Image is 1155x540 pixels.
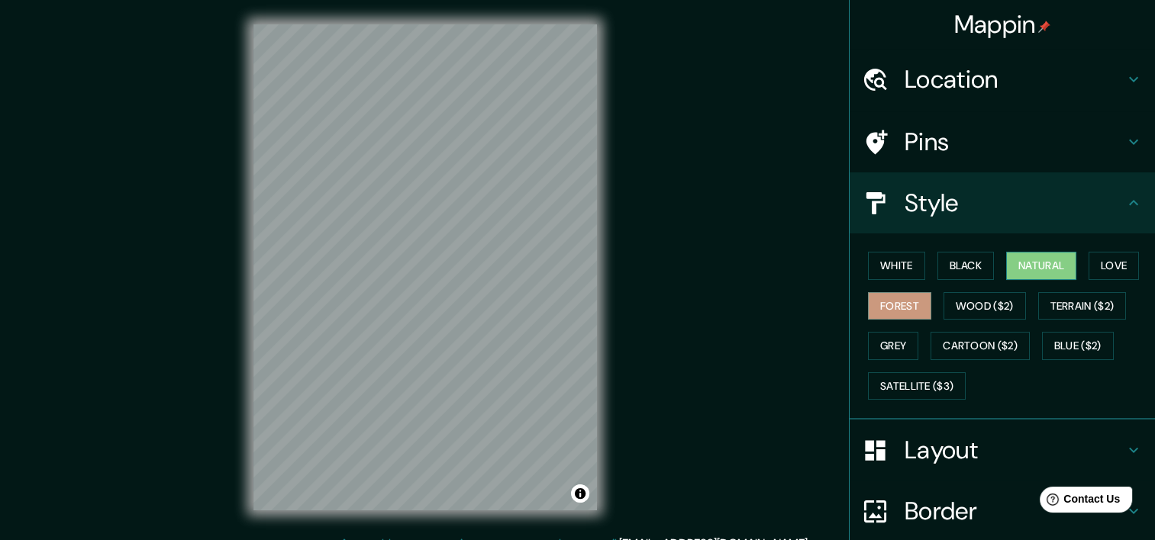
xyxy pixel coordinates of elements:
button: Love [1089,252,1139,280]
button: Wood ($2) [944,292,1026,320]
h4: Mappin [954,9,1051,40]
button: White [868,252,925,280]
h4: Pins [905,127,1124,157]
h4: Location [905,64,1124,95]
button: Toggle attribution [571,484,589,503]
button: Black [937,252,995,280]
button: Natural [1006,252,1076,280]
button: Satellite ($3) [868,372,966,400]
div: Pins [850,111,1155,172]
button: Terrain ($2) [1038,292,1127,320]
canvas: Map [253,24,597,510]
h4: Border [905,496,1124,526]
iframe: Help widget launcher [1019,481,1138,523]
button: Blue ($2) [1042,332,1114,360]
button: Grey [868,332,918,360]
div: Location [850,49,1155,110]
img: pin-icon.png [1038,21,1050,33]
button: Cartoon ($2) [931,332,1030,360]
div: Layout [850,419,1155,481]
button: Forest [868,292,931,320]
div: Style [850,172,1155,233]
h4: Style [905,188,1124,218]
h4: Layout [905,435,1124,465]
